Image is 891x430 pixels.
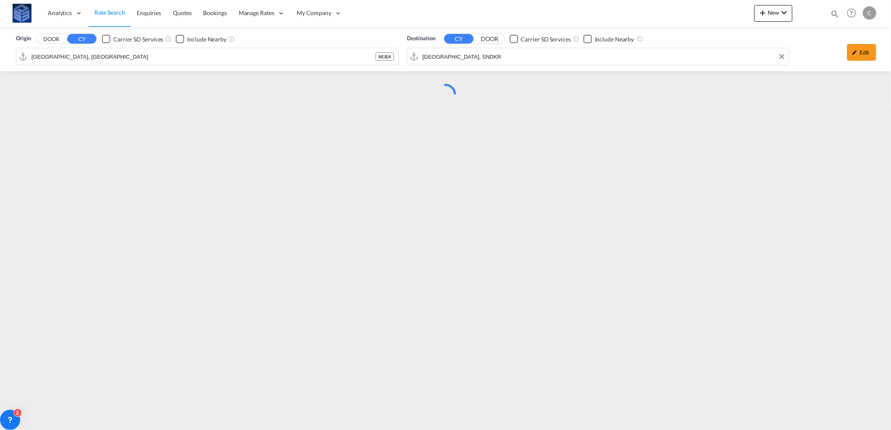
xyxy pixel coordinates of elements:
[830,9,839,22] div: icon-magnify
[758,9,789,16] span: New
[830,9,839,18] md-icon: icon-magnify
[176,34,227,43] md-checkbox: Checkbox No Ink
[16,48,398,65] md-input-container: Jebel Ali, AEJEA
[13,4,31,23] img: fff785d0086311efa2d3e168b14c2f64.png
[375,52,394,61] div: AEJEA
[863,6,876,20] div: C
[779,8,789,18] md-icon: icon-chevron-down
[422,50,785,63] input: Search by Port
[510,34,571,43] md-checkbox: Checkbox No Ink
[228,36,235,42] md-icon: Unchecked: Ignores neighbouring ports when fetching rates.Checked : Includes neighbouring ports w...
[521,35,571,44] div: Carrier SD Services
[137,9,161,16] span: Enquiries
[844,6,863,21] div: Help
[165,36,172,42] md-icon: Unchecked: Search for CY (Container Yard) services for all selected carriers.Checked : Search for...
[407,34,435,43] span: Destination
[36,34,66,44] button: DOOR
[407,48,789,65] md-input-container: Dakar, SNDKR
[16,34,31,43] span: Origin
[847,44,876,61] div: icon-pencilEdit
[754,5,792,22] button: icon-plus 400-fgNewicon-chevron-down
[844,6,859,20] span: Help
[48,9,72,17] span: Analytics
[173,9,191,16] span: Quotes
[637,36,643,42] md-icon: Unchecked: Ignores neighbouring ports when fetching rates.Checked : Includes neighbouring ports w...
[187,35,227,44] div: Include Nearby
[584,34,634,43] md-checkbox: Checkbox No Ink
[595,35,634,44] div: Include Nearby
[776,50,788,63] button: Clear Input
[573,36,579,42] md-icon: Unchecked: Search for CY (Container Yard) services for all selected carriers.Checked : Search for...
[475,34,504,44] button: DOOR
[67,34,96,44] button: CY
[31,50,375,63] input: Search by Port
[444,34,474,44] button: CY
[297,9,331,17] span: My Company
[113,35,163,44] div: Carrier SD Services
[102,34,163,43] md-checkbox: Checkbox No Ink
[852,49,858,55] md-icon: icon-pencil
[94,9,125,16] span: Rate Search
[758,8,768,18] md-icon: icon-plus 400-fg
[239,9,274,17] span: Manage Rates
[203,9,227,16] span: Bookings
